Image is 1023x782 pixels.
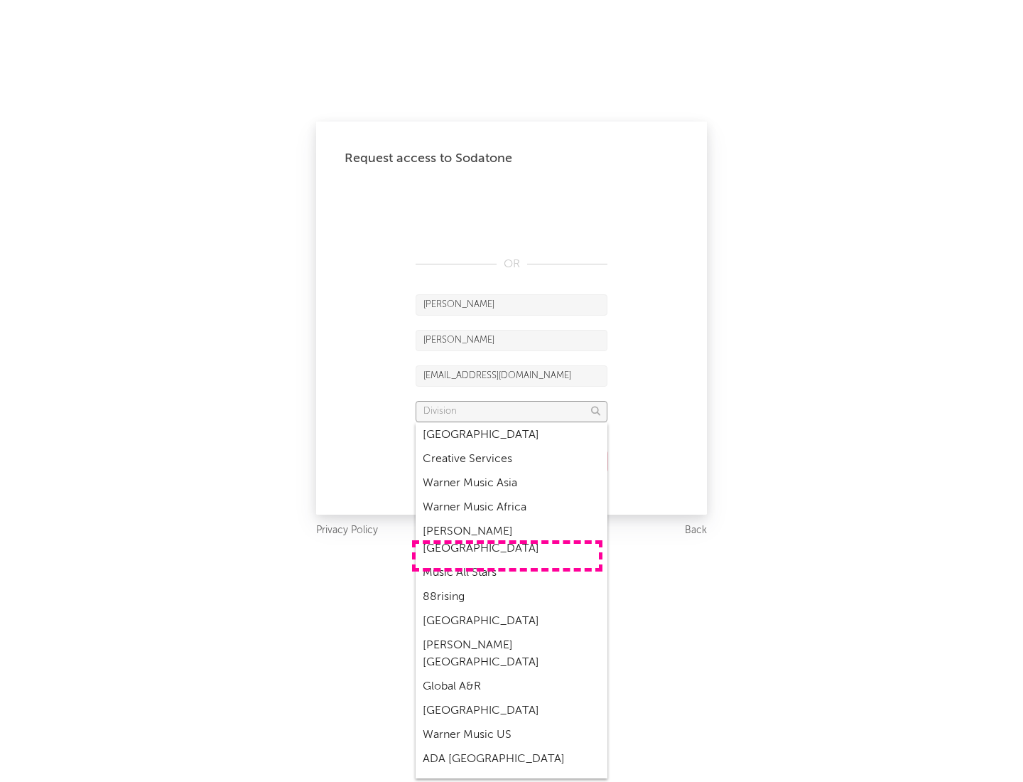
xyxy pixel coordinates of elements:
[416,447,607,471] div: Creative Services
[416,330,607,351] input: Last Name
[416,365,607,387] input: Email
[416,609,607,633] div: [GEOGRAPHIC_DATA]
[416,520,607,561] div: [PERSON_NAME] [GEOGRAPHIC_DATA]
[416,294,607,316] input: First Name
[416,747,607,771] div: ADA [GEOGRAPHIC_DATA]
[416,699,607,723] div: [GEOGRAPHIC_DATA]
[416,496,607,520] div: Warner Music Africa
[416,401,607,422] input: Division
[416,585,607,609] div: 88rising
[416,723,607,747] div: Warner Music US
[416,561,607,585] div: Music All Stars
[416,675,607,699] div: Global A&R
[316,522,378,540] a: Privacy Policy
[685,522,707,540] a: Back
[416,471,607,496] div: Warner Music Asia
[416,633,607,675] div: [PERSON_NAME] [GEOGRAPHIC_DATA]
[416,256,607,273] div: OR
[416,423,607,447] div: [GEOGRAPHIC_DATA]
[345,150,678,167] div: Request access to Sodatone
